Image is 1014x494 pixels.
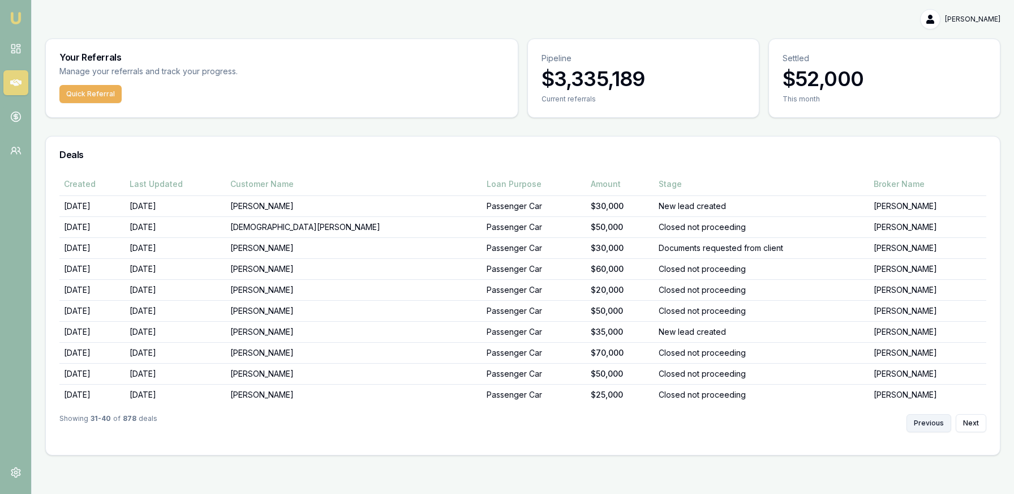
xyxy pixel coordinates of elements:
td: Passenger Car [482,258,586,279]
td: [DATE] [125,321,226,342]
button: Previous [906,414,951,432]
td: New lead created [654,321,870,342]
td: [PERSON_NAME] [226,279,482,300]
td: [PERSON_NAME] [226,300,482,321]
div: $50,000 [591,222,649,233]
td: [PERSON_NAME] [226,321,482,342]
td: [DATE] [59,300,125,321]
strong: 31 - 40 [91,414,111,432]
td: Closed not proceeding [654,342,870,363]
td: Passenger Car [482,237,586,258]
td: Passenger Car [482,300,586,321]
td: [DATE] [59,363,125,384]
div: Stage [659,178,865,190]
td: [DATE] [125,237,226,258]
div: $60,000 [591,263,649,275]
td: New lead created [654,195,870,216]
td: [DEMOGRAPHIC_DATA][PERSON_NAME] [226,216,482,237]
td: [DATE] [59,237,125,258]
td: Documents requested from client [654,237,870,258]
td: [DATE] [125,363,226,384]
td: Passenger Car [482,363,586,384]
td: [PERSON_NAME] [869,216,986,237]
strong: 878 [123,414,136,432]
div: Last Updated [130,178,221,190]
h3: $3,335,189 [542,67,745,90]
td: [DATE] [59,279,125,300]
td: [PERSON_NAME] [226,195,482,216]
td: Passenger Car [482,279,586,300]
td: [PERSON_NAME] [869,300,986,321]
td: Closed not proceeding [654,384,870,405]
button: Quick Referral [59,85,122,103]
td: [DATE] [125,258,226,279]
td: [DATE] [125,279,226,300]
td: [DATE] [59,384,125,405]
td: [PERSON_NAME] [869,321,986,342]
div: $50,000 [591,368,649,380]
div: Loan Purpose [487,178,582,190]
td: [PERSON_NAME] [869,279,986,300]
td: [DATE] [125,195,226,216]
div: $20,000 [591,284,649,296]
td: Passenger Car [482,216,586,237]
td: [DATE] [125,300,226,321]
td: [PERSON_NAME] [869,237,986,258]
td: [PERSON_NAME] [869,363,986,384]
div: Created [64,178,121,190]
h3: Deals [59,150,986,159]
span: [PERSON_NAME] [945,15,1000,24]
td: [PERSON_NAME] [226,258,482,279]
td: [PERSON_NAME] [226,342,482,363]
td: Passenger Car [482,384,586,405]
p: Settled [783,53,986,64]
div: Showing of deals [59,414,157,432]
div: $70,000 [591,347,649,359]
div: $25,000 [591,389,649,401]
td: [DATE] [59,216,125,237]
td: [DATE] [125,342,226,363]
td: Closed not proceeding [654,363,870,384]
div: $50,000 [591,305,649,317]
td: [DATE] [59,321,125,342]
td: Passenger Car [482,321,586,342]
td: Closed not proceeding [654,216,870,237]
div: $30,000 [591,201,649,212]
td: [PERSON_NAME] [869,384,986,405]
p: Pipeline [542,53,745,64]
td: [DATE] [125,216,226,237]
td: Passenger Car [482,342,586,363]
h3: $52,000 [783,67,986,90]
div: $30,000 [591,242,649,254]
div: Customer Name [230,178,478,190]
td: [PERSON_NAME] [869,258,986,279]
td: [DATE] [125,384,226,405]
td: Closed not proceeding [654,279,870,300]
div: Amount [591,178,649,190]
td: Closed not proceeding [654,300,870,321]
td: [PERSON_NAME] [226,363,482,384]
div: Broker Name [874,178,982,190]
td: [PERSON_NAME] [226,384,482,405]
td: [DATE] [59,258,125,279]
h3: Your Referrals [59,53,504,62]
td: [PERSON_NAME] [226,237,482,258]
div: Current referrals [542,95,745,104]
div: This month [783,95,986,104]
div: $35,000 [591,326,649,338]
button: Next [956,414,986,432]
td: Passenger Car [482,195,586,216]
td: Closed not proceeding [654,258,870,279]
td: [DATE] [59,195,125,216]
p: Manage your referrals and track your progress. [59,65,349,78]
img: emu-icon-u.png [9,11,23,25]
td: [DATE] [59,342,125,363]
td: [PERSON_NAME] [869,342,986,363]
td: [PERSON_NAME] [869,195,986,216]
